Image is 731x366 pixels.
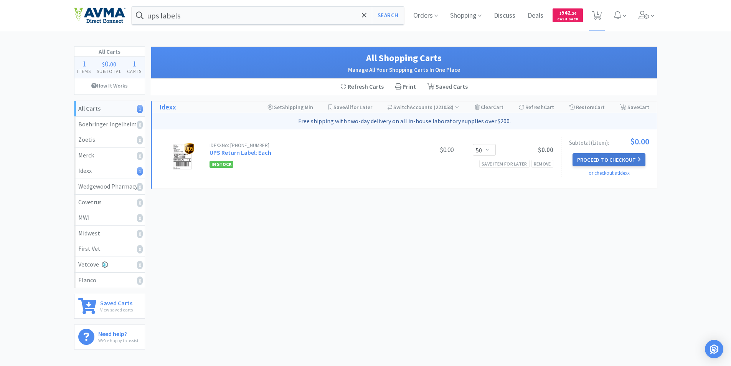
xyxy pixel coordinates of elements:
div: First Vet [78,244,141,254]
div: Idexx [78,166,141,176]
a: MWI0 [74,210,145,226]
div: Accounts [388,101,460,113]
img: 95dc4a7968e54caf809942c53af25e2b_274548.png [173,143,194,170]
i: 0 [137,230,143,238]
span: 542 [559,9,576,16]
div: IDEXX No: [PHONE_NUMBER] [210,143,396,148]
span: $ [559,11,561,16]
h1: All Shopping Carts [159,51,649,65]
a: How It Works [74,78,145,93]
a: Saved CartsView saved carts [74,294,145,319]
a: Midwest0 [74,226,145,242]
span: . 26 [571,11,576,16]
div: Zoetis [78,135,141,145]
i: 0 [137,152,143,160]
span: Cart [639,104,649,111]
div: MWI [78,213,141,223]
i: 0 [137,245,143,253]
i: 0 [137,261,143,269]
a: Deals [525,12,546,19]
h4: Subtotal [94,68,124,75]
span: Cart [493,104,503,111]
a: Idexx1 [74,163,145,179]
a: Zoetis0 [74,132,145,148]
a: $542.26Cash Back [553,5,583,26]
i: 0 [137,199,143,207]
div: Remove [531,160,553,168]
i: 0 [137,214,143,222]
a: Idexx [160,102,176,113]
a: Vetcove0 [74,257,145,273]
span: Cart [544,104,554,111]
a: UPS Return Label: Each [210,149,271,156]
img: e4e33dab9f054f5782a47901c742baa9_102.png [74,7,125,23]
button: Search [372,7,404,24]
div: $0.00 [396,145,454,154]
h6: Saved Carts [100,298,133,306]
span: Save for Later [333,104,372,111]
h4: Carts [124,68,145,75]
div: Covetrus [78,197,141,207]
p: Free shipping with two-day delivery on all in-house laboratory supplies over $200. [155,116,654,126]
span: Cash Back [557,17,578,22]
a: Covetrus0 [74,195,145,210]
div: Elanco [78,275,141,285]
span: 1 [132,59,136,68]
a: Merck0 [74,148,145,164]
div: Save [620,101,649,113]
div: Wedgewood Pharmacy [78,182,141,192]
a: 1 [589,13,605,20]
div: Refresh Carts [335,79,389,95]
span: Cart [594,104,605,111]
span: $ [102,60,105,68]
div: Open Intercom Messenger [705,340,723,358]
span: 1 [82,59,86,68]
div: Shipping Min [267,101,313,113]
a: Discuss [491,12,518,19]
div: Vetcove [78,260,141,270]
span: $0.00 [630,137,649,146]
a: Wedgewood Pharmacy0 [74,179,145,195]
span: Set [274,104,282,111]
div: Clear [475,101,503,113]
span: $0.00 [538,146,553,154]
input: Search by item, sku, manufacturer, ingredient, size... [132,7,404,24]
div: Restore [569,101,605,113]
i: 1 [137,105,143,113]
button: Proceed to Checkout [573,153,645,166]
h6: Need help? [98,329,140,337]
i: 0 [137,183,143,191]
div: Merck [78,151,141,161]
h4: Items [74,68,94,75]
span: 0 [105,59,109,68]
div: Subtotal ( 1 item ): [569,137,649,146]
div: Print [389,79,422,95]
i: 0 [137,277,143,285]
span: ( 221058 ) [432,104,459,111]
div: Midwest [78,229,141,238]
h2: Manage All Your Shopping Carts In One Place [159,65,649,75]
p: We're happy to assist! [98,337,140,344]
h1: All Carts [74,47,145,57]
a: or checkout at Idexx [589,170,630,176]
i: 0 [137,121,143,129]
div: Refresh [519,101,554,113]
div: Save item for later [479,160,530,168]
p: View saved carts [100,306,133,313]
span: All [345,104,351,111]
a: All Carts1 [74,101,145,117]
i: 0 [137,136,143,144]
span: 00 [110,60,116,68]
a: Boehringer Ingelheim0 [74,117,145,132]
a: First Vet0 [74,241,145,257]
i: 1 [137,167,143,176]
a: Elanco0 [74,273,145,288]
a: Saved Carts [422,79,474,95]
span: Switch [393,104,410,111]
div: . [94,60,124,68]
div: Boehringer Ingelheim [78,119,141,129]
span: In Stock [210,161,233,168]
strong: All Carts [78,104,101,112]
